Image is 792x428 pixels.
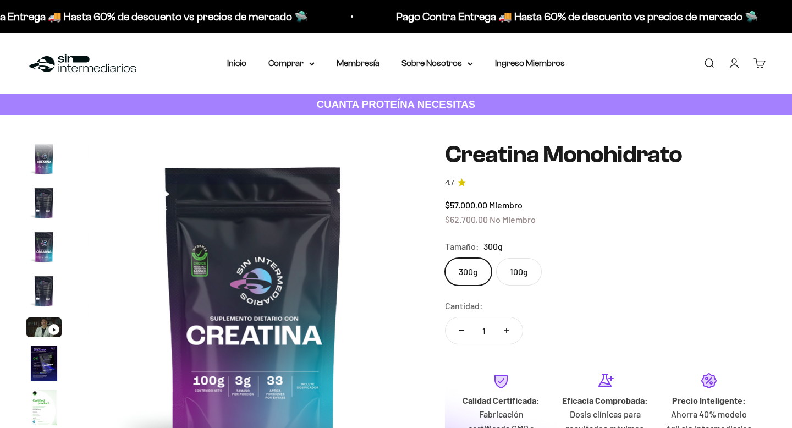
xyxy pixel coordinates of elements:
[393,8,756,25] p: Pago Contra Entrega 🚚 Hasta 60% de descuento vs precios de mercado 🛸
[402,56,473,70] summary: Sobre Nosotros
[445,141,766,168] h1: Creatina Monohidrato
[26,273,62,309] img: Creatina Monohidrato
[317,98,476,110] strong: CUANTA PROTEÍNA NECESITAS
[445,239,479,254] legend: Tamaño:
[445,177,454,189] span: 4.7
[26,390,62,425] img: Creatina Monohidrato
[495,58,565,68] a: Ingreso Miembros
[26,185,62,221] img: Creatina Monohidrato
[337,58,380,68] a: Membresía
[490,214,536,224] span: No Miembro
[445,299,483,313] label: Cantidad:
[562,395,648,405] strong: Eficacia Comprobada:
[26,141,62,177] img: Creatina Monohidrato
[463,395,540,405] strong: Calidad Certificada:
[672,395,746,405] strong: Precio Inteligente:
[445,200,487,210] span: $57.000,00
[26,317,62,341] button: Ir al artículo 5
[446,317,477,344] button: Reducir cantidad
[26,346,62,385] button: Ir al artículo 6
[26,229,62,268] button: Ir al artículo 3
[26,141,62,180] button: Ir al artículo 1
[26,185,62,224] button: Ir al artículo 2
[227,58,246,68] a: Inicio
[26,229,62,265] img: Creatina Monohidrato
[26,273,62,312] button: Ir al artículo 4
[445,177,766,189] a: 4.74.7 de 5.0 estrellas
[483,239,503,254] span: 300g
[26,346,62,381] img: Creatina Monohidrato
[445,214,488,224] span: $62.700,00
[268,56,315,70] summary: Comprar
[489,200,522,210] span: Miembro
[491,317,522,344] button: Aumentar cantidad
